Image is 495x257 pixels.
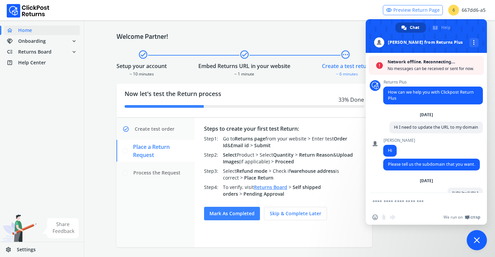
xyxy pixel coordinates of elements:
[443,215,480,220] a: We run onCrisp
[239,49,250,61] span: check_circle
[243,191,284,197] span: Pending Approval
[340,49,351,61] span: pending
[452,190,463,196] a: [URL]
[273,152,294,158] span: Quantity
[448,5,486,15] div: 667dd6-a5
[467,230,487,250] div: Close chat
[308,135,310,142] span: >
[470,215,480,220] span: Crisp
[469,38,478,47] div: More channels
[250,142,253,149] span: >
[117,32,463,40] h4: Welcome Partner!
[299,152,333,158] span: Return Reason
[7,36,18,46] span: handshake
[322,70,372,77] div: ~ 6 minutes
[198,70,290,77] div: ~ 1 minute
[204,207,260,220] button: Mark as completed
[18,38,46,44] span: Onboarding
[198,62,290,70] div: Embed Returns URL in your website
[372,199,465,205] textarea: Compose your message...
[117,84,372,117] div: Now let's test the Return process
[240,174,243,181] span: >
[223,168,267,174] span: Select
[18,27,32,34] span: Home
[223,152,353,165] span: Upload Images
[17,246,36,253] span: Settings
[223,135,347,149] span: Enter test &
[223,184,321,197] span: Self shipped orders
[123,122,133,136] span: check_circle
[256,152,258,158] span: >
[223,184,287,190] span: To verify, visit
[135,126,174,132] span: Create test order
[223,152,353,165] span: & (if applicable)
[269,168,271,174] span: >
[295,152,298,158] span: >
[388,148,392,153] span: Hi
[133,169,180,176] span: Process the Request
[223,135,347,149] span: Order Id
[235,135,265,142] span: Returns page
[254,142,271,149] span: Submit
[4,58,80,67] a: help_centerHelp Center
[388,59,481,65] span: Network offline. Reconnecting...
[383,138,415,143] span: [PERSON_NAME]
[138,49,148,61] span: check_circle
[260,152,294,158] span: Select
[231,142,249,149] span: Email id
[271,158,274,165] span: >
[289,184,291,190] span: >
[125,96,364,104] div: 33 % Done
[388,161,475,167] span: Please tell us the subdomain that you want.
[394,124,478,130] span: Hi I need to update the URL to my domain
[388,89,474,101] span: How can we help you with Clickpost Return Plus
[71,47,77,57] span: expand_more
[18,49,52,55] span: Returns Board
[7,47,18,57] span: low_priority
[386,5,392,15] span: visibility
[223,135,306,142] span: Go to from your website
[204,152,223,165] div: Step 2 :
[236,168,267,174] span: Refund mode
[7,4,49,18] img: Logo
[291,168,335,174] span: warehouse address
[420,179,433,183] div: [DATE]
[117,62,167,70] div: Setup your account
[443,215,463,220] span: We run on
[204,125,363,133] div: Steps to create your first test Return:
[254,184,287,190] a: Returns Board
[467,190,478,196] a: [URL]
[275,158,294,165] span: Proceed
[420,113,433,117] div: [DATE]
[18,59,46,66] span: Help Center
[4,26,80,35] a: homeHome
[42,218,79,238] img: share feedback
[383,5,443,15] a: visibilityPreview Return Page
[223,168,339,181] span: Check if is correct
[7,58,18,67] span: help_center
[117,70,167,77] div: ~ 10 minutes
[204,184,223,197] div: Step 4 :
[204,135,223,149] div: Step 1 :
[223,152,254,158] span: Product
[133,143,189,159] span: Place a Return Request
[239,191,242,197] span: >
[7,26,18,35] span: home
[410,23,419,33] span: Chat
[452,190,478,196] span: to
[71,36,77,46] span: expand_more
[244,174,273,181] span: Place Return
[322,62,372,70] div: Create a test return
[223,152,237,158] span: Select
[383,80,483,85] span: Returns Plus
[448,5,459,15] span: 6
[388,65,481,72] span: No messages can be received or sent for now.
[395,23,426,33] div: Chat
[5,245,17,254] span: settings
[372,215,378,220] span: Insert an emoji
[264,207,327,220] button: Skip & complete later
[204,168,223,181] div: Step 3 :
